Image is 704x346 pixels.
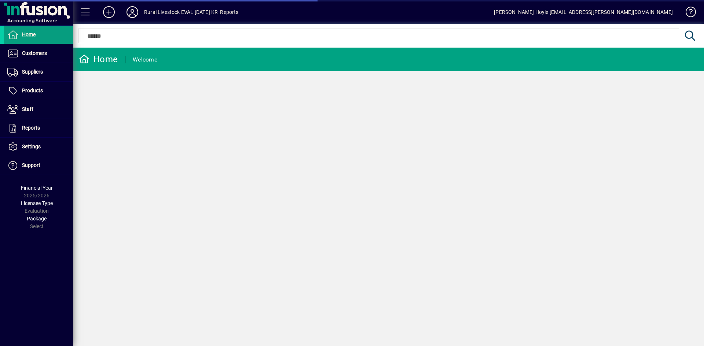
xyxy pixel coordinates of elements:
[121,5,144,19] button: Profile
[22,125,40,131] span: Reports
[97,5,121,19] button: Add
[22,162,40,168] span: Support
[4,100,73,119] a: Staff
[21,200,53,206] span: Licensee Type
[144,6,239,18] div: Rural Livestock EVAL [DATE] KR_Reports
[21,185,53,191] span: Financial Year
[79,53,118,65] div: Home
[22,31,36,37] span: Home
[4,82,73,100] a: Products
[22,144,41,149] span: Settings
[27,216,47,222] span: Package
[680,1,695,25] a: Knowledge Base
[4,138,73,156] a: Settings
[22,106,33,112] span: Staff
[4,156,73,175] a: Support
[4,119,73,137] a: Reports
[494,6,673,18] div: [PERSON_NAME] Hoyle [EMAIL_ADDRESS][PERSON_NAME][DOMAIN_NAME]
[133,54,157,66] div: Welcome
[4,44,73,63] a: Customers
[4,63,73,81] a: Suppliers
[22,88,43,93] span: Products
[22,69,43,75] span: Suppliers
[22,50,47,56] span: Customers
